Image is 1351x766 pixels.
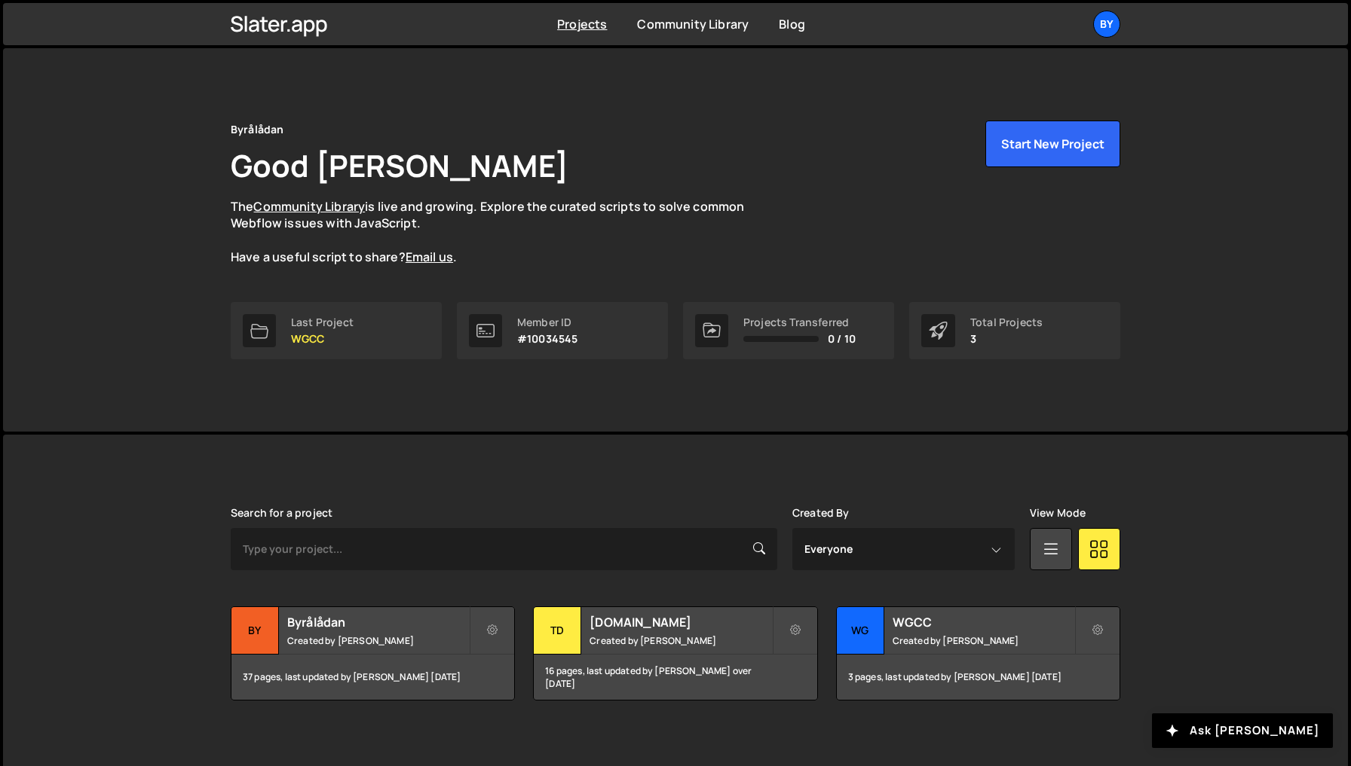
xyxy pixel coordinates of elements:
[970,333,1043,345] p: 3
[231,198,774,266] p: The is live and growing. Explore the curated scripts to solve common Webflow issues with JavaScri...
[231,606,515,700] a: By Byrålådan Created by [PERSON_NAME] 37 pages, last updated by [PERSON_NAME] [DATE]
[970,316,1043,328] div: Total Projects
[517,316,577,328] div: Member ID
[893,634,1074,647] small: Created by [PERSON_NAME]
[828,333,856,345] span: 0 / 10
[231,145,568,186] h1: Good [PERSON_NAME]
[253,198,365,215] a: Community Library
[231,655,514,700] div: 37 pages, last updated by [PERSON_NAME] [DATE]
[533,606,817,700] a: Td [DOMAIN_NAME] Created by [PERSON_NAME] 16 pages, last updated by [PERSON_NAME] over [DATE]
[231,607,279,655] div: By
[557,16,607,32] a: Projects
[836,606,1120,700] a: WG WGCC Created by [PERSON_NAME] 3 pages, last updated by [PERSON_NAME] [DATE]
[231,507,332,519] label: Search for a project
[231,302,442,359] a: Last Project WGCC
[287,614,469,630] h2: Byrålådan
[743,316,856,328] div: Projects Transferred
[1152,713,1333,748] button: Ask [PERSON_NAME]
[291,316,354,328] div: Last Project
[637,16,749,32] a: Community Library
[517,333,577,345] p: #10034545
[534,655,816,700] div: 16 pages, last updated by [PERSON_NAME] over [DATE]
[534,607,581,655] div: Td
[287,634,469,647] small: Created by [PERSON_NAME]
[1030,507,1086,519] label: View Mode
[893,614,1074,630] h2: WGCC
[291,333,354,345] p: WGCC
[837,655,1120,700] div: 3 pages, last updated by [PERSON_NAME] [DATE]
[779,16,805,32] a: Blog
[231,528,777,570] input: Type your project...
[231,121,283,139] div: Byrålådan
[406,249,453,265] a: Email us
[837,607,884,655] div: WG
[590,634,771,647] small: Created by [PERSON_NAME]
[792,507,850,519] label: Created By
[985,121,1120,167] button: Start New Project
[590,614,771,630] h2: [DOMAIN_NAME]
[1093,11,1120,38] a: By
